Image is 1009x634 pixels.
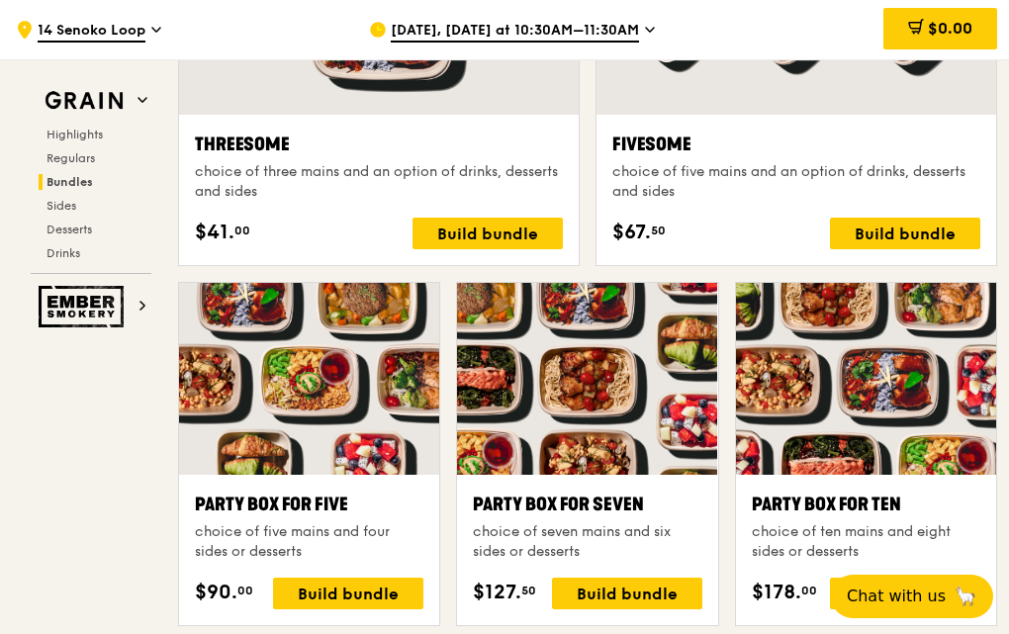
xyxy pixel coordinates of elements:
span: [DATE], [DATE] at 10:30AM–11:30AM [391,21,639,43]
div: Build bundle [413,218,563,249]
div: choice of seven mains and six sides or desserts [473,522,701,562]
div: Party Box for Five [195,491,423,518]
button: Chat with us🦙 [831,575,993,618]
div: choice of three mains and an option of drinks, desserts and sides [195,162,563,202]
img: Ember Smokery web logo [39,286,130,327]
span: 50 [651,223,666,238]
div: Build bundle [273,578,423,609]
span: 50 [521,583,536,598]
span: 00 [234,223,250,238]
span: Desserts [46,223,92,236]
span: $0.00 [928,19,972,38]
div: Build bundle [552,578,702,609]
div: Build bundle [830,218,980,249]
div: Fivesome [612,131,980,158]
span: Sides [46,199,76,213]
div: choice of five mains and an option of drinks, desserts and sides [612,162,980,202]
span: 🦙 [954,585,977,608]
span: $178. [752,578,801,607]
span: Regulars [46,151,95,165]
span: Chat with us [847,585,946,608]
img: Grain web logo [39,83,130,119]
span: 00 [237,583,253,598]
div: Party Box for Seven [473,491,701,518]
div: Build bundle [830,578,980,609]
span: $90. [195,578,237,607]
span: $41. [195,218,234,247]
span: Highlights [46,128,103,141]
div: choice of ten mains and eight sides or desserts [752,522,980,562]
span: $67. [612,218,651,247]
span: 14 Senoko Loop [38,21,145,43]
span: Bundles [46,175,93,189]
span: Drinks [46,246,80,260]
div: choice of five mains and four sides or desserts [195,522,423,562]
span: 00 [801,583,817,598]
div: Threesome [195,131,563,158]
div: Party Box for Ten [752,491,980,518]
span: $127. [473,578,521,607]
